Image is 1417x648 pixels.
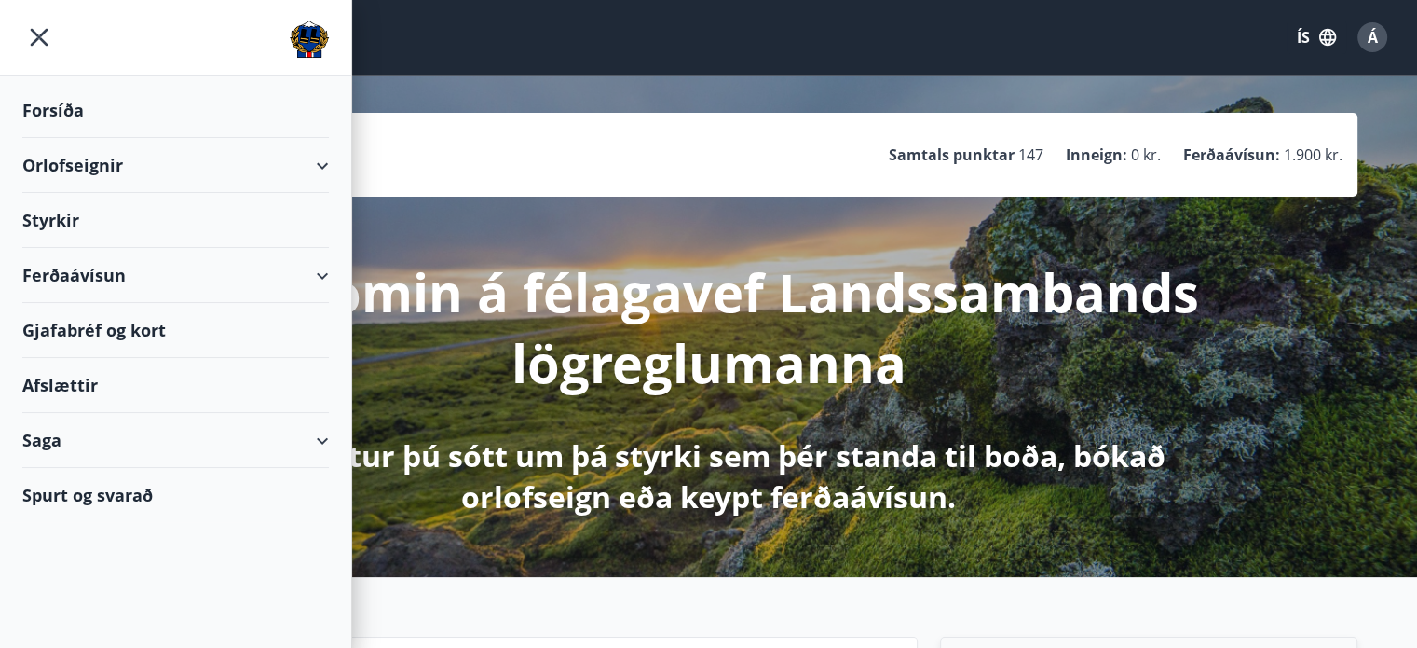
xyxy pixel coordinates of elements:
[22,21,56,54] button: menu
[217,435,1201,517] p: Hér getur þú sótt um þá styrki sem þér standa til boða, bókað orlofseign eða keypt ferðaávísun.
[1287,21,1346,54] button: ÍS
[22,468,329,522] div: Spurt og svarað
[22,248,329,303] div: Ferðaávísun
[1066,145,1127,165] p: Inneign :
[1018,145,1043,165] span: 147
[290,21,329,58] img: union_logo
[217,256,1201,398] p: Velkomin á félagavef Landssambands lögreglumanna
[22,413,329,468] div: Saga
[889,145,1015,165] p: Samtals punktar
[22,138,329,193] div: Orlofseignir
[1183,145,1280,165] p: Ferðaávísun :
[22,303,329,358] div: Gjafabréf og kort
[22,193,329,248] div: Styrkir
[1131,145,1161,165] span: 0 kr.
[1284,145,1342,165] span: 1.900 kr.
[22,358,329,413] div: Afslættir
[1350,15,1395,60] button: Á
[22,83,329,138] div: Forsíða
[1368,27,1378,48] span: Á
